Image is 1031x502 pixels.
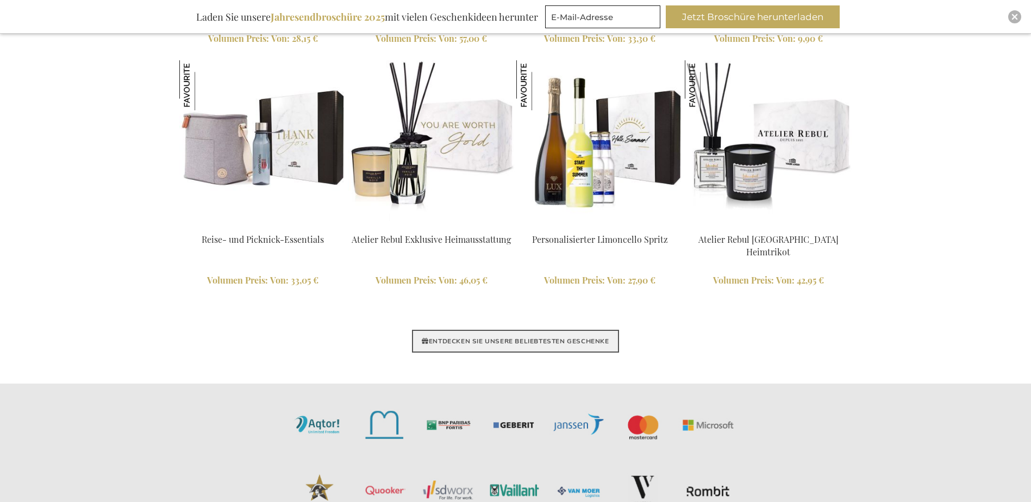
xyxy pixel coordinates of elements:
a: Volumen Preis: Von 33,30 € [516,33,684,45]
span: Volumen Preis: [544,274,605,286]
span: 42,95 € [797,274,824,286]
a: Personalisierter Limoncello Spritz [532,234,668,245]
img: Travel & Picknick Essentials [179,60,347,228]
span: Volumen Preis: [544,33,605,44]
a: Reise- und Picknick-Essentials [202,234,324,245]
span: Von [439,274,457,286]
img: Atelier Rebul Istanbul Heimtrikot [685,60,735,110]
span: Von [439,33,457,44]
a: Volumen Preis: Von 57,00 € [348,33,515,45]
div: Laden Sie unsere mit vielen Geschenkideen herunter [191,5,543,28]
a: Volumen Preis: Von 46,05 € [348,274,515,287]
span: Volumen Preis: [207,274,268,286]
button: Jetzt Broschüre herunterladen [666,5,840,28]
a: Travel & Picknick Essentials Reise- und Picknick-Essentials [179,220,347,230]
img: Reise- und Picknick-Essentials [179,60,229,110]
span: 9,90 € [798,33,823,44]
span: 57,00 € [459,33,487,44]
a: Volumen Preis: Von 27,90 € [516,274,684,287]
img: Atelier Rebul Istanbul Home Kit [685,60,852,228]
span: Von [607,33,626,44]
img: Personalisierter Limoncello Spritz [516,60,566,110]
div: Close [1008,10,1021,23]
span: Volumen Preis: [376,274,436,286]
a: Personalised Limoncello Spritz Personalisierter Limoncello Spritz [516,220,684,230]
a: ENTDECKEN SIE UNSERE BELIEBTESTEN GESCHENKE [412,330,618,353]
span: Volumen Preis: [208,33,269,44]
img: Close [1011,14,1018,20]
span: 46,05 € [459,274,488,286]
b: Jahresendbroschüre 2025 [271,10,385,23]
span: 27,90 € [628,274,655,286]
a: Volumen Preis: Von 28,15 € [179,33,347,45]
a: Atelier Rebul Istanbul Home Kit Atelier Rebul Istanbul Heimtrikot [685,220,852,230]
img: Personalised Limoncello Spritz [516,60,684,228]
img: Atelier Rebul Exclusive Home Kit [348,60,515,228]
span: Von [270,274,289,286]
a: Atelier Rebul Exclusive Home Kit [348,220,515,230]
span: Von [607,274,626,286]
a: Volumen Preis: Von 42,95 € [685,274,852,287]
span: Von [776,274,795,286]
span: Von [271,33,290,44]
span: 33,30 € [628,33,655,44]
span: Von [777,33,796,44]
span: Volumen Preis: [376,33,436,44]
span: 33,05 € [291,274,318,286]
a: Volumen Preis: Von 9,90 € [685,33,852,45]
span: 28,15 € [292,33,318,44]
span: Volumen Preis: [714,33,775,44]
a: Volumen Preis: Von 33,05 € [179,274,347,287]
a: Atelier Rebul [GEOGRAPHIC_DATA] Heimtrikot [698,234,839,258]
span: Volumen Preis: [713,274,774,286]
form: marketing offers and promotions [545,5,664,32]
input: E-Mail-Adresse [545,5,660,28]
a: Atelier Rebul Exklusive Heimausstattung [352,234,511,245]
